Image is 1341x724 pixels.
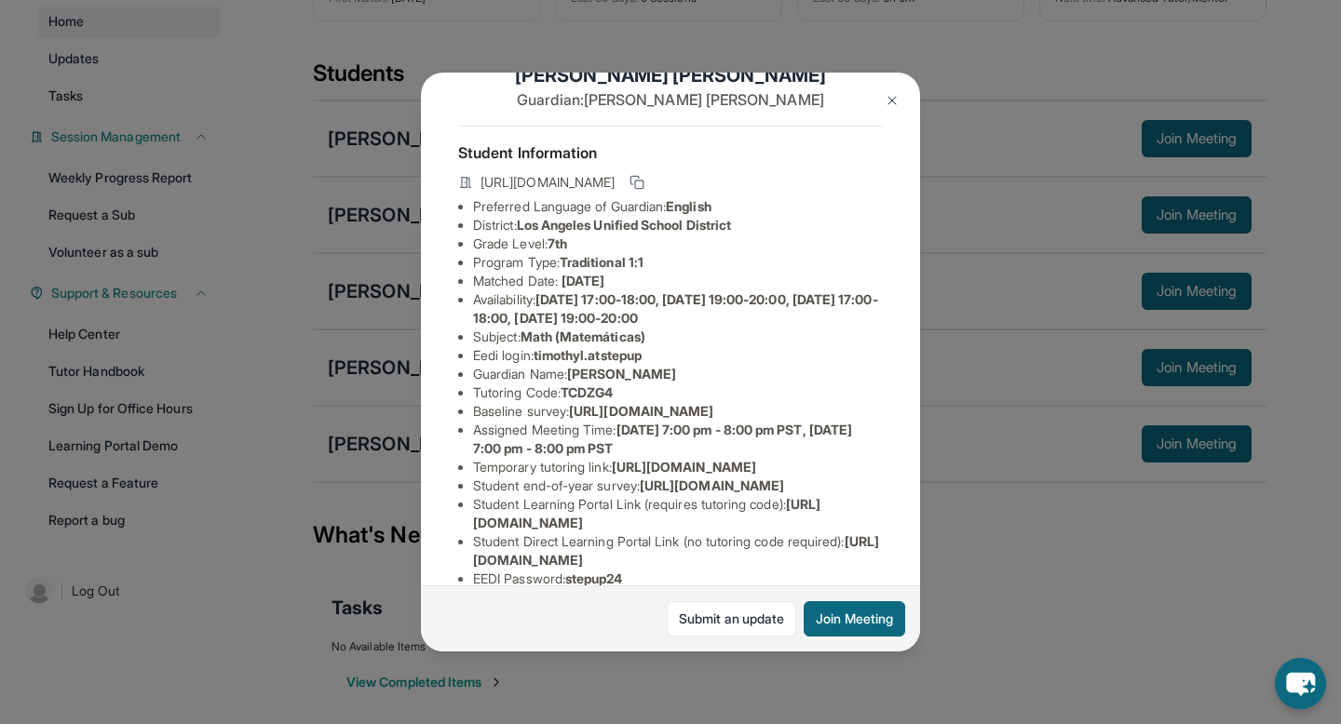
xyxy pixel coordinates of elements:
[458,62,883,88] h1: [PERSON_NAME] [PERSON_NAME]
[473,290,883,328] li: Availability:
[473,570,883,588] li: EEDI Password :
[473,272,883,290] li: Matched Date:
[521,328,645,344] span: Math (Matemáticas)
[458,141,883,164] h4: Student Information
[473,422,852,456] span: [DATE] 7:00 pm - 8:00 pm PST, [DATE] 7:00 pm - 8:00 pm PST
[561,384,613,400] span: TCDZG4
[473,365,883,383] li: Guardian Name :
[560,254,643,270] span: Traditional 1:1
[473,495,883,532] li: Student Learning Portal Link (requires tutoring code) :
[565,570,623,586] span: stepup24
[458,88,883,111] p: Guardian: [PERSON_NAME] [PERSON_NAME]
[626,171,648,194] button: Copy link
[473,476,883,495] li: Student end-of-year survey :
[473,402,883,421] li: Baseline survey :
[473,216,883,235] li: District:
[481,173,615,192] span: [URL][DOMAIN_NAME]
[473,328,883,346] li: Subject :
[562,273,604,288] span: [DATE]
[473,197,883,216] li: Preferred Language of Guardian:
[885,93,900,108] img: Close Icon
[473,532,883,570] li: Student Direct Learning Portal Link (no tutoring code required) :
[567,366,676,382] span: [PERSON_NAME]
[473,346,883,365] li: Eedi login :
[517,217,731,233] span: Los Angeles Unified School District
[569,403,713,419] span: [URL][DOMAIN_NAME]
[473,458,883,476] li: Temporary tutoring link :
[666,198,711,214] span: English
[667,601,796,637] a: Submit an update
[473,383,883,402] li: Tutoring Code :
[534,347,642,363] span: timothyl.atstepup
[804,601,905,637] button: Join Meeting
[473,253,883,272] li: Program Type:
[548,235,567,251] span: 7th
[612,459,756,475] span: [URL][DOMAIN_NAME]
[640,477,784,493] span: [URL][DOMAIN_NAME]
[473,421,883,458] li: Assigned Meeting Time :
[473,235,883,253] li: Grade Level:
[473,291,878,326] span: [DATE] 17:00-18:00, [DATE] 19:00-20:00, [DATE] 17:00-18:00, [DATE] 19:00-20:00
[1275,658,1326,709] button: chat-button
